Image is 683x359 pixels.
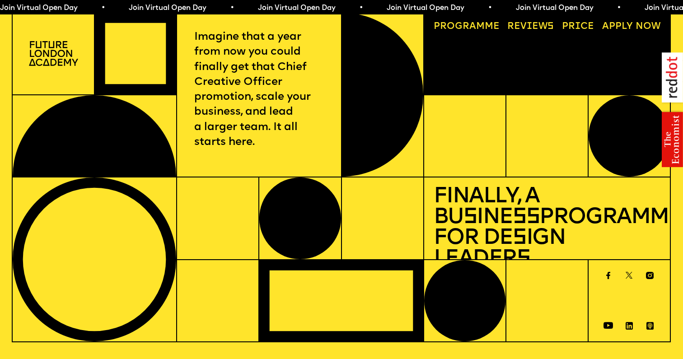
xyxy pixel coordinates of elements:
[617,5,621,12] span: •
[194,30,324,150] p: Imagine that a year from now you could finally get that Chief Creative Officer promotion, scale y...
[513,207,539,228] span: ss
[434,187,660,270] h1: Finally, a Bu ine Programme for De ign Leader
[488,5,492,12] span: •
[469,22,476,31] span: a
[429,18,504,37] a: Programme
[602,22,609,31] span: A
[101,5,105,12] span: •
[557,18,599,37] a: Price
[517,248,530,270] span: s
[463,207,477,228] span: s
[359,5,363,12] span: •
[503,18,559,37] a: Reviews
[513,228,526,249] span: s
[230,5,234,12] span: •
[597,18,665,37] a: Apply now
